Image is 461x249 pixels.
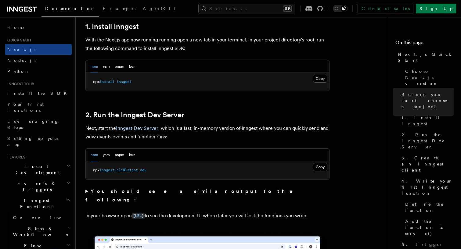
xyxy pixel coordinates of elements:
a: Node.js [5,55,72,66]
span: Your first Functions [7,102,44,113]
a: [URL] [132,213,145,219]
span: Install the SDK [7,91,70,96]
span: Leveraging Steps [7,119,59,130]
span: Choose Next.js version [405,68,454,87]
p: Next, start the , which is a fast, in-memory version of Inngest where you can quickly send and vi... [85,124,330,141]
a: 3. Create an Inngest client [399,152,454,176]
span: npm [93,80,99,84]
a: Before you start: choose a project [399,89,454,112]
p: In your browser open to see the development UI where later you will test the functions you write: [85,212,330,220]
a: Add the function to serve() [403,216,454,239]
a: Documentation [41,2,99,17]
button: bun [129,149,135,161]
button: pnpm [115,60,124,73]
span: Local Development [5,163,67,176]
a: Contact sales [358,4,413,13]
span: Next.js [7,47,36,52]
button: Copy [313,163,327,171]
a: Python [5,66,72,77]
button: pnpm [115,149,124,161]
button: Events & Triggers [5,178,72,195]
button: yarn [103,149,110,161]
button: yarn [103,60,110,73]
span: Quick start [5,38,31,43]
span: Features [5,155,25,160]
a: Next.js Quick Start [395,49,454,66]
a: Define the function [403,199,454,216]
span: Next.js Quick Start [398,51,454,63]
span: Inngest tour [5,82,34,87]
span: Home [7,24,24,30]
span: 3. Create an Inngest client [402,155,454,173]
span: 4. Write your first Inngest function [402,178,454,196]
span: Define the function [405,201,454,213]
span: 1. Install Inngest [402,115,454,127]
span: install [99,80,114,84]
span: Add the function to serve() [405,218,454,237]
a: Setting up your app [5,133,72,150]
kbd: ⌘K [283,5,292,12]
a: Next.js [5,44,72,55]
strong: You should see a similar output to the following: [85,188,301,203]
a: Leveraging Steps [5,116,72,133]
span: Steps & Workflows [11,226,68,238]
span: Inngest Functions [5,197,66,210]
button: npm [91,149,98,161]
span: Overview [13,215,76,220]
code: [URL] [132,213,145,219]
span: Setting up your app [7,136,60,147]
h4: On this page [395,39,454,49]
button: Steps & Workflows [11,223,72,240]
a: Your first Functions [5,99,72,116]
span: Before you start: choose a project [402,91,454,110]
button: Copy [313,75,327,83]
span: dev [140,168,146,172]
span: 2. Run the Inngest Dev Server [402,132,454,150]
a: 4. Write your first Inngest function [399,176,454,199]
button: bun [129,60,135,73]
button: Search...⌘K [198,4,295,13]
a: 2. Run the Inngest Dev Server [85,111,184,119]
button: Toggle dark mode [333,5,348,12]
span: inngest [117,80,131,84]
a: Sign Up [416,4,456,13]
button: Local Development [5,161,72,178]
a: Inngest Dev Server [116,125,158,131]
span: Examples [103,6,135,11]
a: 2. Run the Inngest Dev Server [399,129,454,152]
span: Node.js [7,58,36,63]
a: Install the SDK [5,88,72,99]
a: Overview [11,212,72,223]
a: AgentKit [139,2,179,16]
p: With the Next.js app now running running open a new tab in your terminal. In your project directo... [85,36,330,53]
a: 1. Install Inngest [399,112,454,129]
span: inngest-cli@latest [99,168,138,172]
button: npm [91,60,98,73]
span: Python [7,69,30,74]
button: Inngest Functions [5,195,72,212]
a: Home [5,22,72,33]
a: Examples [99,2,139,16]
summary: You should see a similar output to the following: [85,187,330,204]
span: Documentation [45,6,95,11]
a: Choose Next.js version [403,66,454,89]
span: AgentKit [143,6,175,11]
a: 1. Install Inngest [85,22,139,31]
span: npx [93,168,99,172]
span: Events & Triggers [5,180,67,193]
